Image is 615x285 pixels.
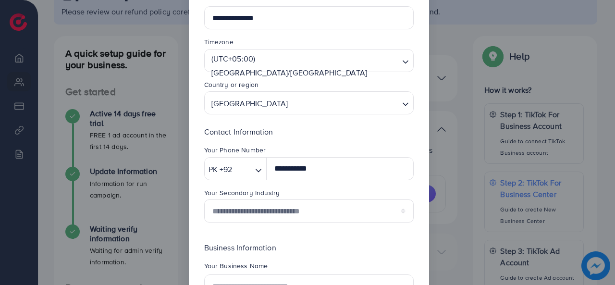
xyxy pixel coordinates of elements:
[204,261,414,274] legend: Your Business Name
[209,162,218,176] span: PK
[204,49,414,72] div: Search for option
[204,126,414,137] p: Contact Information
[235,162,251,177] input: Search for option
[291,94,398,112] input: Search for option
[204,91,414,114] div: Search for option
[220,162,232,176] span: +92
[204,37,234,47] label: Timezone
[204,242,414,253] p: Business Information
[209,95,290,112] span: [GEOGRAPHIC_DATA]
[209,52,397,80] span: (UTC+05:00) [GEOGRAPHIC_DATA]/[GEOGRAPHIC_DATA]
[204,157,267,180] div: Search for option
[204,188,280,198] label: Your Secondary Industry
[209,82,398,97] input: Search for option
[204,80,259,89] label: Country or region
[204,145,266,155] label: Your Phone Number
